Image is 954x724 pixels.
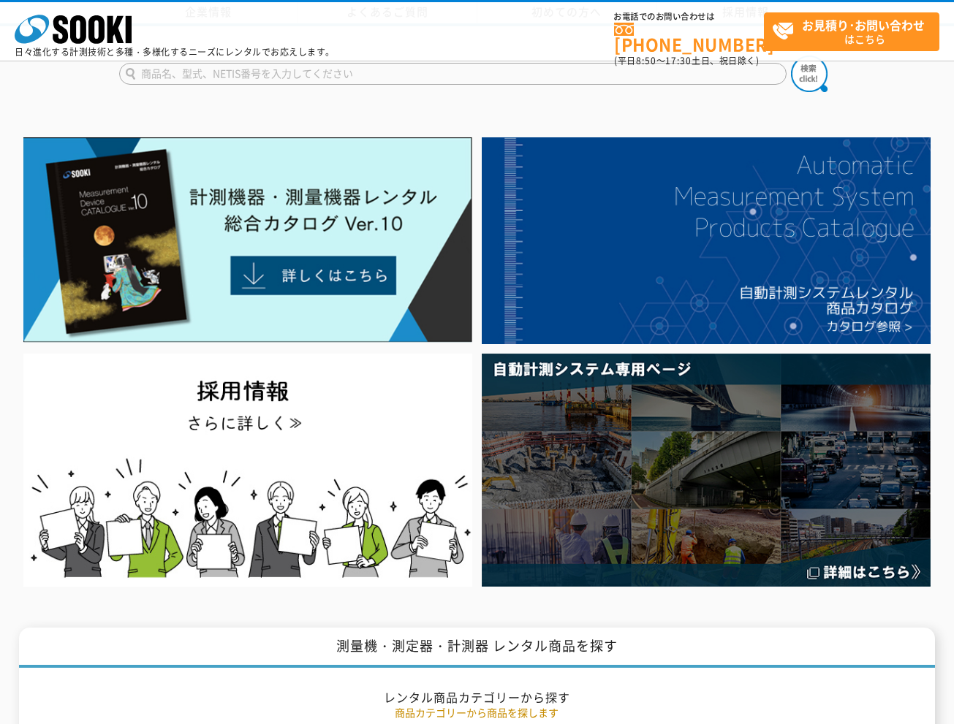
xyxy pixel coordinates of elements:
span: (平日 ～ 土日、祝日除く) [614,54,759,67]
a: [PHONE_NUMBER] [614,23,764,53]
h1: 測量機・測定器・計測器 レンタル商品を探す [19,628,935,668]
span: 17:30 [665,54,692,67]
p: 日々進化する計測技術と多種・多様化するニーズにレンタルでお応えします。 [15,47,335,56]
a: お見積り･お問い合わせはこちら [764,12,939,51]
span: 8:50 [636,54,656,67]
img: Catalog Ver10 [23,137,472,343]
p: 商品カテゴリーから商品を探します [49,705,904,720]
input: 商品名、型式、NETIS番号を入力してください [119,63,787,85]
img: 自動計測システムカタログ [482,137,931,344]
img: SOOKI recruit [23,354,472,587]
span: はこちら [772,13,939,50]
img: btn_search.png [791,56,828,92]
h2: レンタル商品カテゴリーから探す [49,690,904,705]
strong: お見積り･お問い合わせ [802,16,925,34]
img: 自動計測システム専用ページ [482,354,931,587]
span: お電話でのお問い合わせは [614,12,764,21]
